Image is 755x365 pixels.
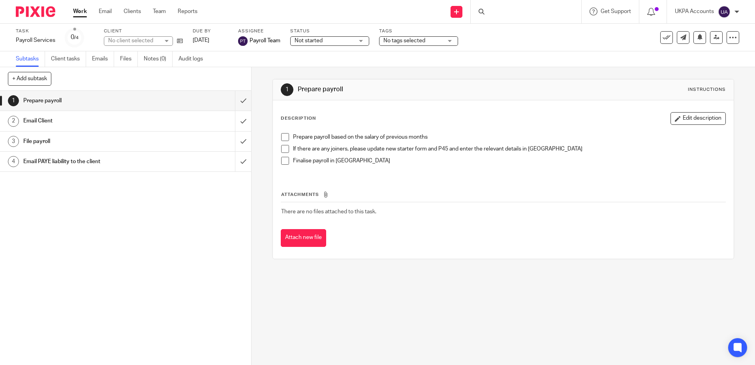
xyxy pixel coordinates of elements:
[16,36,55,44] div: Payroll Services
[16,28,55,34] label: Task
[238,28,280,34] label: Assignee
[293,133,725,141] p: Prepare payroll based on the salary of previous months
[73,8,87,15] a: Work
[74,36,79,40] small: /4
[238,36,248,46] img: svg%3E
[718,6,731,18] img: svg%3E
[8,95,19,106] div: 1
[8,116,19,127] div: 2
[23,135,159,147] h1: File payroll
[16,51,45,67] a: Subtasks
[23,115,159,127] h1: Email Client
[108,37,160,45] div: No client selected
[124,8,141,15] a: Clients
[71,33,79,42] div: 0
[688,87,726,93] div: Instructions
[298,85,520,94] h1: Prepare payroll
[16,6,55,17] img: Pixie
[379,28,458,34] label: Tags
[601,9,631,14] span: Get Support
[178,8,197,15] a: Reports
[281,229,326,247] button: Attach new file
[383,38,425,43] span: No tags selected
[92,51,114,67] a: Emails
[8,156,19,167] div: 4
[281,115,316,122] p: Description
[250,37,280,45] span: Payroll Team
[144,51,173,67] a: Notes (0)
[193,28,228,34] label: Due by
[293,145,725,153] p: If there are any joiners, please update new starter form and P45 and enter the relevant details i...
[23,156,159,167] h1: Email PAYE liability to the client
[675,8,714,15] p: UKPA Accounts
[104,28,183,34] label: Client
[281,209,376,214] span: There are no files attached to this task.
[670,112,726,125] button: Edit description
[99,8,112,15] a: Email
[290,28,369,34] label: Status
[8,72,51,85] button: + Add subtask
[295,38,323,43] span: Not started
[153,8,166,15] a: Team
[23,95,159,107] h1: Prepare payroll
[193,38,209,43] span: [DATE]
[281,192,319,197] span: Attachments
[281,83,293,96] div: 1
[8,136,19,147] div: 3
[120,51,138,67] a: Files
[178,51,209,67] a: Audit logs
[293,157,725,165] p: Finalise payroll in [GEOGRAPHIC_DATA]
[51,51,86,67] a: Client tasks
